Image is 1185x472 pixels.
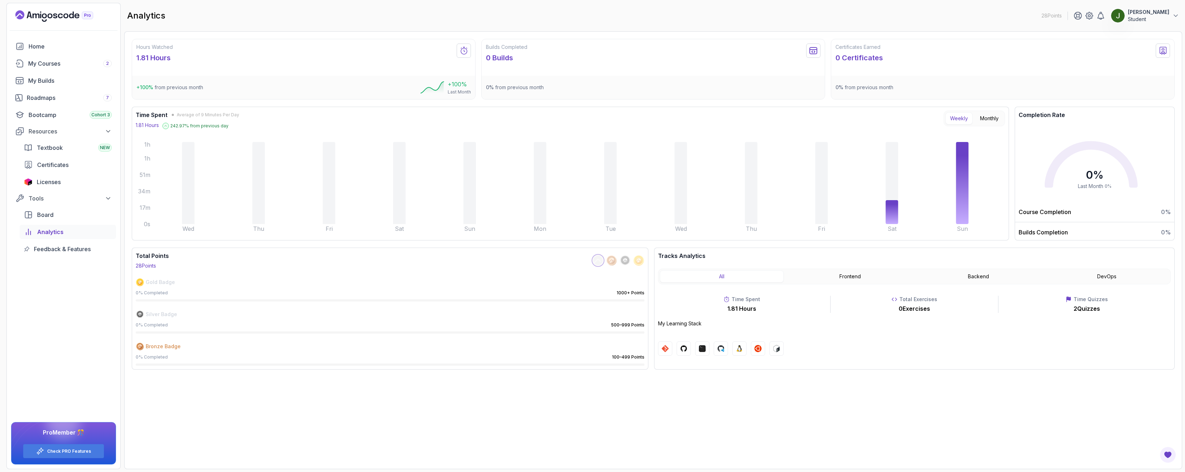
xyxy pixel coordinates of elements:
img: github logo [680,345,687,352]
img: user profile image [1111,9,1125,22]
button: All [660,270,784,283]
span: Gold Badge [146,279,175,286]
span: 7 [106,95,109,101]
p: 2 Quizzes [1074,304,1100,313]
tspan: 17m [140,204,150,211]
div: Bootcamp [29,111,112,119]
img: jetbrains icon [24,178,32,186]
p: Time Quizzes [1074,296,1108,303]
span: 0 % [486,84,494,90]
img: ubuntu logo [754,345,762,352]
p: Time Spent [732,296,760,303]
span: NEW [100,145,110,151]
span: 0 % [835,84,843,90]
div: Resources [29,127,112,136]
p: Builds Completion [1019,228,1068,237]
tspan: Sat [395,225,404,232]
img: codespaces logo [717,345,724,352]
button: Monthly [975,112,1003,125]
tspan: Fri [326,225,333,232]
span: 0 % [1161,208,1171,216]
a: analytics [20,225,116,239]
span: Licenses [37,178,61,186]
p: 28 Points [136,262,156,269]
tspan: 1h [144,141,150,148]
p: 242.97 % from previous day [170,123,229,129]
tspan: Sun [464,225,475,232]
tspan: Sat [888,225,897,232]
a: bootcamp [11,108,116,122]
div: My Builds [28,76,112,85]
h2: Hours Watched [136,44,173,51]
a: roadmaps [11,91,116,105]
button: Backend [917,270,1041,283]
tspan: Thu [253,225,264,232]
button: Check PRO Features [23,444,104,458]
a: certificates [20,158,116,172]
button: DevOps [1045,270,1169,283]
button: Frontend [788,270,912,283]
h3: Time Spent [136,111,167,119]
p: +100 % [448,80,471,88]
div: My Courses [28,59,112,68]
p: 1000+ Points [617,290,644,296]
p: 500–999 Points [611,322,644,328]
span: Cohort 3 [91,112,110,118]
p: 0 % Completed [136,322,168,328]
button: user profile image[PERSON_NAME]Student [1111,9,1179,23]
a: home [11,39,116,54]
span: 2 [106,61,109,66]
span: +100 % [136,84,153,90]
p: 1.81 Hours [136,122,159,129]
p: 0 % Completed [136,290,168,296]
span: 0 % [1161,228,1171,237]
span: Last Month [1078,183,1103,190]
p: 1.81 Hours [136,53,173,63]
p: 0 % Completed [136,354,168,360]
p: 0 Exercises [899,304,930,313]
h3: Total Points [136,252,169,260]
a: courses [11,56,116,71]
button: Weekly [945,112,973,125]
img: bash logo [773,345,780,352]
span: Analytics [37,228,64,236]
p: from previous month [835,84,893,91]
tspan: 0s [144,220,150,228]
span: Board [37,210,54,219]
p: [PERSON_NAME] [1128,9,1169,16]
div: Home [29,42,112,51]
p: 1.81 Hours [727,304,756,313]
a: Check PRO Features [47,448,91,454]
span: 0 % [1105,183,1111,189]
tspan: Thu [746,225,757,232]
p: from previous month [136,84,203,91]
tspan: Mon [534,225,546,232]
img: linux logo [736,345,743,352]
span: 0 % [1086,168,1104,181]
p: from previous month [486,84,544,91]
button: Resources [11,125,116,138]
div: Roadmaps [27,93,112,102]
p: 100–499 Points [612,354,644,360]
tspan: Wed [675,225,687,232]
a: textbook [20,141,116,155]
span: Feedback & Features [34,245,91,253]
a: Landing page [15,10,110,22]
h3: Completion Rate [1015,111,1174,119]
button: Open Feedback Button [1159,446,1176,463]
span: Silver Badge [146,311,177,318]
h2: analytics [127,10,165,21]
span: Average of 9 Minutes Per Day [177,112,239,118]
p: Total Exercises [899,296,937,303]
p: 0 Certificates [835,53,883,63]
tspan: 34m [138,188,150,195]
span: Bronze Badge [146,343,181,350]
tspan: Wed [182,225,194,232]
tspan: Tue [606,225,616,232]
tspan: 51m [140,171,150,178]
img: terminal logo [699,345,706,352]
p: 28 Points [1041,12,1062,19]
h3: Tracks Analytics [658,252,1171,260]
tspan: 1h [144,155,150,162]
a: board [20,208,116,222]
